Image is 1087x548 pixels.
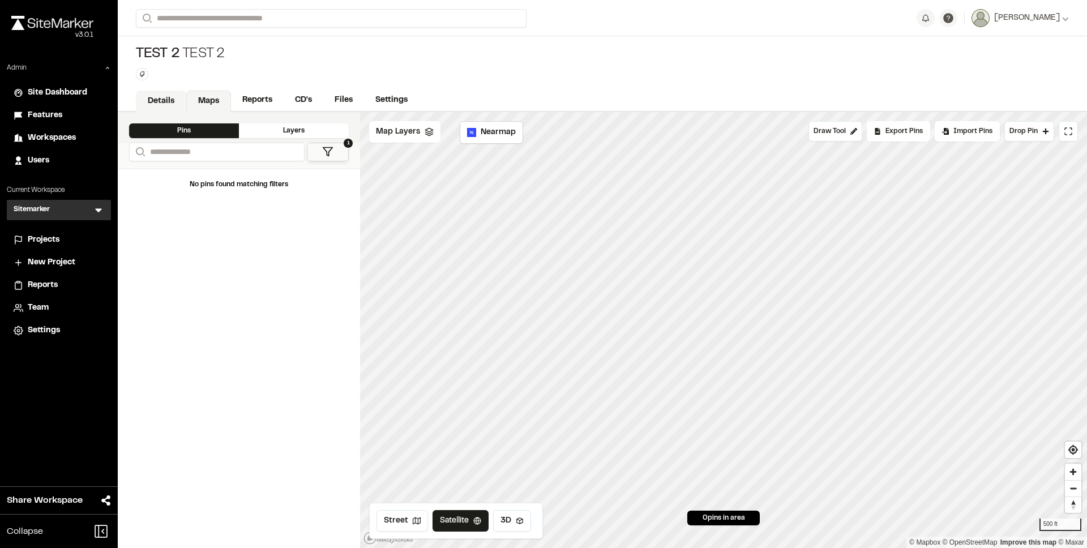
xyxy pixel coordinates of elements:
a: Reports [14,279,104,292]
div: Pins [129,123,239,138]
span: Users [28,155,49,167]
a: OpenStreetMap [943,538,998,546]
h3: Sitemarker [14,204,50,216]
a: Site Dashboard [14,87,104,99]
button: Satellite [433,510,489,532]
button: Nearmap [460,121,523,144]
div: Test 2 [136,45,225,63]
span: Settings [28,324,60,337]
a: Details [136,91,186,112]
div: 500 ft [1039,519,1081,531]
a: Maps [186,91,231,112]
span: Map Layers [376,126,420,138]
span: Collapse [7,525,43,538]
span: Share Workspace [7,494,83,507]
p: Current Workspace [7,185,111,195]
span: Export Pins [885,126,923,136]
button: Street [376,510,428,532]
button: Edit Tags [136,68,148,80]
p: Admin [7,63,27,73]
span: 1 [344,139,353,148]
span: No pins found matching filters [190,182,288,187]
span: Reset bearing to north [1065,497,1081,513]
div: No pins available to export [867,121,930,142]
div: Import Pins into your project [935,121,1000,142]
a: Team [14,302,104,314]
a: Users [14,155,104,167]
span: Import Pins [953,126,992,136]
span: Test 2 [136,45,180,63]
a: Projects [14,234,104,246]
a: Settings [14,324,104,337]
span: Zoom out [1065,481,1081,496]
a: Mapbox [909,538,940,546]
a: Mapbox logo [363,532,413,545]
a: Workspaces [14,132,104,144]
canvas: Map [360,112,1087,548]
button: Find my location [1065,442,1081,458]
button: Drop Pin [1004,121,1054,142]
button: [PERSON_NAME] [972,9,1069,27]
span: Projects [28,234,59,246]
div: Layers [239,123,349,138]
img: rebrand.png [11,16,93,30]
button: Zoom in [1065,464,1081,480]
a: Settings [364,89,419,111]
button: Reset bearing to north [1065,496,1081,513]
a: New Project [14,256,104,269]
a: Files [323,89,364,111]
a: Maxar [1058,538,1084,546]
span: Reports [28,279,58,292]
button: Search [136,9,156,28]
div: Oh geez...please don't... [11,30,93,40]
button: Search [129,143,149,161]
span: Nearmap [481,126,516,139]
span: Team [28,302,49,314]
a: Features [14,109,104,122]
button: Draw Tool [808,121,862,142]
a: Reports [231,89,284,111]
span: Drop Pin [1009,126,1038,136]
span: Features [28,109,62,122]
button: 3D [493,510,531,532]
span: Site Dashboard [28,87,87,99]
button: Zoom out [1065,480,1081,496]
button: 1 [307,143,349,161]
span: 0 pins in area [703,513,745,523]
span: New Project [28,256,75,269]
a: Map feedback [1000,538,1056,546]
span: Draw Tool [814,126,846,136]
img: User [972,9,990,27]
a: CD's [284,89,323,111]
img: Nearmap [467,128,476,137]
span: [PERSON_NAME] [994,12,1060,24]
span: Workspaces [28,132,76,144]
